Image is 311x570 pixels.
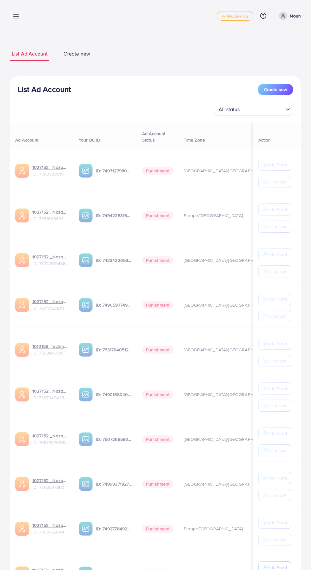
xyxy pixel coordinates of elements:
[12,50,48,57] span: List Ad Account
[18,85,71,94] h3: List Ad Account
[217,105,241,114] span: All status
[276,12,301,20] a: Nouh
[290,12,301,20] p: Nouh
[63,50,90,57] span: Create new
[242,103,283,114] input: Search for option
[258,84,293,95] button: Create new
[217,11,253,21] a: white_agency
[222,14,248,18] span: white_agency
[214,103,293,116] div: Search for option
[264,86,287,93] span: Create new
